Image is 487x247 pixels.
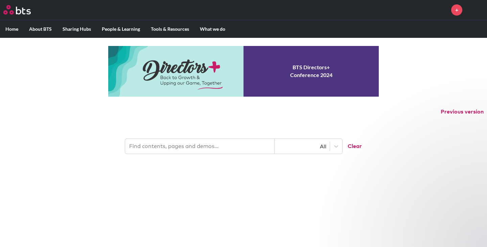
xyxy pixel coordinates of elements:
label: People & Learning [96,20,145,38]
label: What we do [194,20,231,38]
label: About BTS [24,20,57,38]
iframe: Intercom live chat [464,224,480,240]
a: Go home [3,5,43,15]
a: + [451,4,462,16]
img: BTS Logo [3,5,31,15]
img: Henry Greenhalgh [467,2,484,18]
button: Clear [342,139,362,154]
input: Find contents, pages and demos... [125,139,275,154]
a: Profile [467,2,484,18]
a: Conference 2024 [108,46,379,97]
button: Previous version [441,108,484,116]
div: All [278,143,326,150]
label: Sharing Hubs [57,20,96,38]
label: Tools & Resources [145,20,194,38]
